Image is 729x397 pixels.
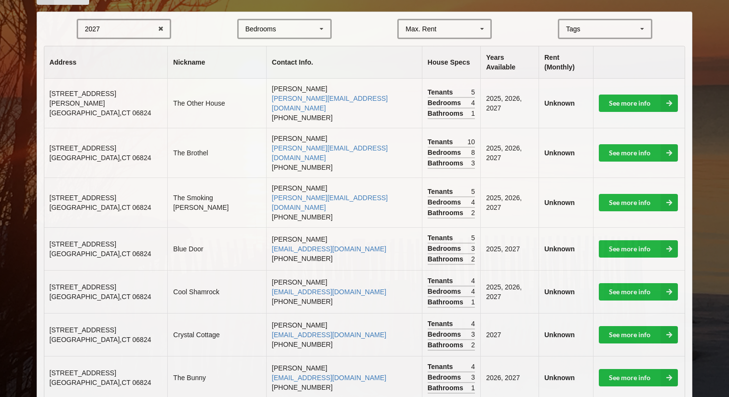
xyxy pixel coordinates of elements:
b: Unknown [544,374,575,382]
span: 3 [471,329,475,339]
span: 1 [471,109,475,118]
span: Bedrooms [428,148,463,157]
div: 2027 [85,26,100,32]
a: See more info [599,369,678,386]
a: [EMAIL_ADDRESS][DOMAIN_NAME] [272,288,386,296]
td: [PERSON_NAME] [PHONE_NUMBER] [266,79,422,128]
a: [EMAIL_ADDRESS][DOMAIN_NAME] [272,374,386,382]
span: Tenants [428,137,456,147]
td: 2025, 2026, 2027 [480,270,539,313]
a: See more info [599,240,678,258]
b: Unknown [544,331,575,339]
td: 2025, 2027 [480,227,539,270]
td: 2027 [480,313,539,356]
span: 4 [471,276,475,286]
span: 4 [471,287,475,296]
span: Tenants [428,319,456,329]
b: Unknown [544,245,575,253]
span: [GEOGRAPHIC_DATA] , CT 06824 [50,379,151,386]
span: 5 [471,233,475,243]
span: [GEOGRAPHIC_DATA] , CT 06824 [50,250,151,258]
span: 5 [471,87,475,97]
span: Bathrooms [428,254,466,264]
span: Bedrooms [428,329,463,339]
td: Crystal Cottage [167,313,266,356]
span: Bedrooms [428,287,463,296]
span: 3 [471,372,475,382]
span: Bedrooms [428,98,463,108]
a: See more info [599,144,678,162]
span: [STREET_ADDRESS] [50,194,116,202]
span: 1 [471,383,475,393]
div: Max. Rent [405,26,436,32]
td: 2025, 2026, 2027 [480,128,539,178]
td: [PERSON_NAME] [PHONE_NUMBER] [266,128,422,178]
span: [STREET_ADDRESS] [50,369,116,377]
span: Bathrooms [428,383,466,393]
td: The Other House [167,79,266,128]
span: 2 [471,340,475,350]
span: Bedrooms [428,372,463,382]
a: [PERSON_NAME][EMAIL_ADDRESS][DOMAIN_NAME] [272,144,388,162]
span: Tenants [428,87,456,97]
span: 4 [471,197,475,207]
span: 4 [471,98,475,108]
span: Bathrooms [428,340,466,350]
span: Tenants [428,187,456,196]
span: 3 [471,158,475,168]
span: 2 [471,254,475,264]
b: Unknown [544,199,575,206]
td: The Brothel [167,128,266,178]
span: Bedrooms [428,197,463,207]
td: 2025, 2026, 2027 [480,79,539,128]
span: 4 [471,362,475,371]
div: Bedrooms [245,26,276,32]
span: Bathrooms [428,109,466,118]
b: Unknown [544,149,575,157]
span: 5 [471,187,475,196]
span: Bathrooms [428,158,466,168]
td: [PERSON_NAME] [PHONE_NUMBER] [266,270,422,313]
a: [PERSON_NAME][EMAIL_ADDRESS][DOMAIN_NAME] [272,194,388,211]
span: [STREET_ADDRESS] [50,144,116,152]
span: [STREET_ADDRESS][PERSON_NAME] [50,90,116,107]
th: Address [44,46,168,79]
span: Tenants [428,276,456,286]
span: 2 [471,208,475,218]
span: [GEOGRAPHIC_DATA] , CT 06824 [50,204,151,211]
th: Rent (Monthly) [539,46,593,79]
a: [EMAIL_ADDRESS][DOMAIN_NAME] [272,245,386,253]
b: Unknown [544,99,575,107]
th: Years Available [480,46,539,79]
td: [PERSON_NAME] [PHONE_NUMBER] [266,178,422,227]
span: 1 [471,297,475,307]
b: Unknown [544,288,575,296]
a: See more info [599,326,678,343]
td: Blue Door [167,227,266,270]
span: [STREET_ADDRESS] [50,240,116,248]
span: [STREET_ADDRESS] [50,326,116,334]
span: [GEOGRAPHIC_DATA] , CT 06824 [50,293,151,301]
th: Nickname [167,46,266,79]
th: Contact Info. [266,46,422,79]
span: Tenants [428,362,456,371]
td: Cool Shamrock [167,270,266,313]
div: Tags [564,24,594,35]
span: Tenants [428,233,456,243]
span: 3 [471,244,475,253]
th: House Specs [422,46,480,79]
span: [STREET_ADDRESS] [50,283,116,291]
a: [EMAIL_ADDRESS][DOMAIN_NAME] [272,331,386,339]
a: See more info [599,283,678,301]
td: 2025, 2026, 2027 [480,178,539,227]
span: 8 [471,148,475,157]
span: [GEOGRAPHIC_DATA] , CT 06824 [50,109,151,117]
span: Bathrooms [428,208,466,218]
td: [PERSON_NAME] [PHONE_NUMBER] [266,313,422,356]
a: See more info [599,194,678,211]
span: [GEOGRAPHIC_DATA] , CT 06824 [50,336,151,343]
span: 10 [468,137,475,147]
span: 4 [471,319,475,329]
span: [GEOGRAPHIC_DATA] , CT 06824 [50,154,151,162]
span: Bathrooms [428,297,466,307]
